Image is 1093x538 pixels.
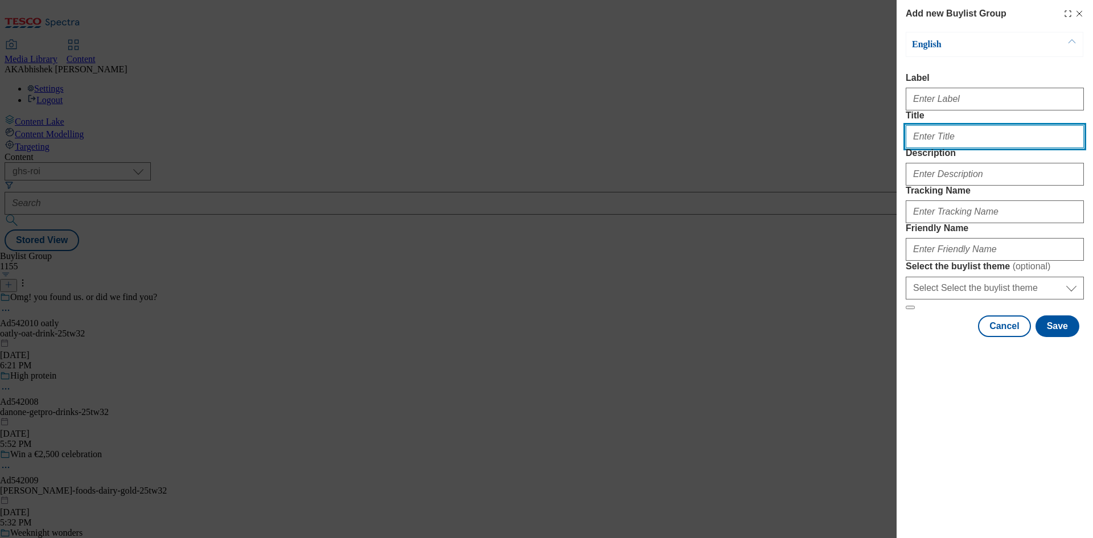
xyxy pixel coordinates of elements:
[906,261,1084,272] label: Select the buylist theme
[906,186,1084,196] label: Tracking Name
[978,315,1030,337] button: Cancel
[906,200,1084,223] input: Enter Tracking Name
[906,238,1084,261] input: Enter Friendly Name
[906,7,1006,20] h4: Add new Buylist Group
[1013,261,1051,271] span: ( optional )
[906,73,1084,83] label: Label
[906,223,1084,233] label: Friendly Name
[906,125,1084,148] input: Enter Title
[1036,315,1079,337] button: Save
[912,39,1032,50] p: English
[906,148,1084,158] label: Description
[906,110,1084,121] label: Title
[906,88,1084,110] input: Enter Label
[906,163,1084,186] input: Enter Description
